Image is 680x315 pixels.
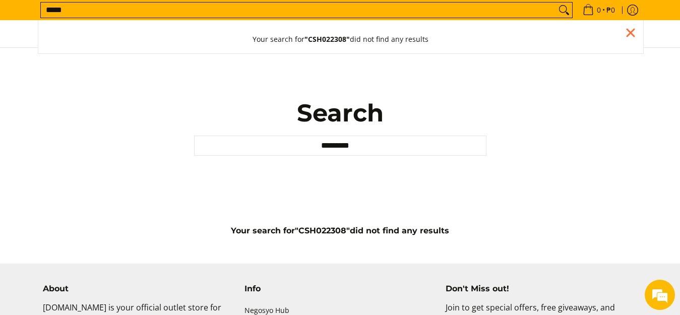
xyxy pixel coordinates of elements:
[43,284,234,294] h4: About
[446,284,637,294] h4: Don't Miss out!
[38,226,643,236] h5: Your search for did not find any results
[244,284,436,294] h4: Info
[580,5,618,16] span: •
[194,98,486,128] h1: Search
[304,34,350,44] strong: "CSH022308"
[556,3,572,18] button: Search
[623,25,638,40] div: Close pop up
[295,226,350,235] strong: "CSH022308"
[242,25,439,53] button: Your search for"CSH022308"did not find any results
[605,7,616,14] span: ₱0
[595,7,602,14] span: 0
